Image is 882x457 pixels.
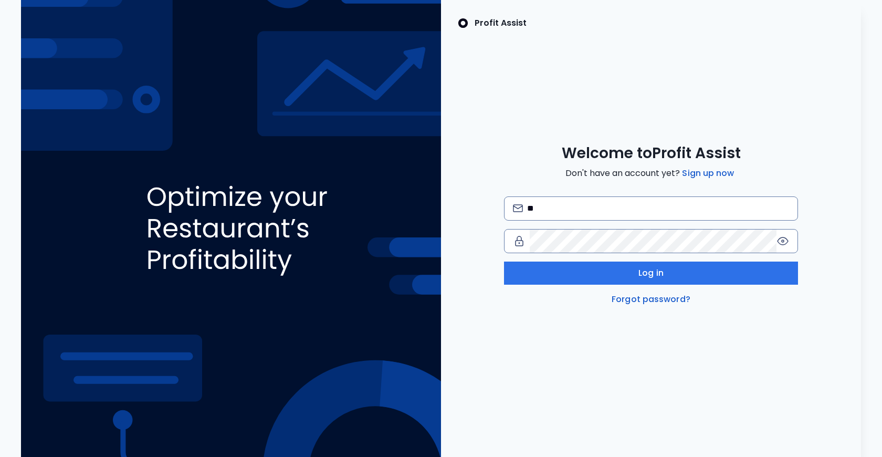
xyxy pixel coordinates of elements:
a: Sign up now [680,167,736,180]
button: Log in [504,262,798,285]
img: email [513,204,523,212]
span: Welcome to Profit Assist [562,144,741,163]
img: SpotOn Logo [458,17,468,29]
p: Profit Assist [475,17,527,29]
span: Log in [638,267,664,279]
span: Don't have an account yet? [565,167,736,180]
a: Forgot password? [610,293,692,306]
